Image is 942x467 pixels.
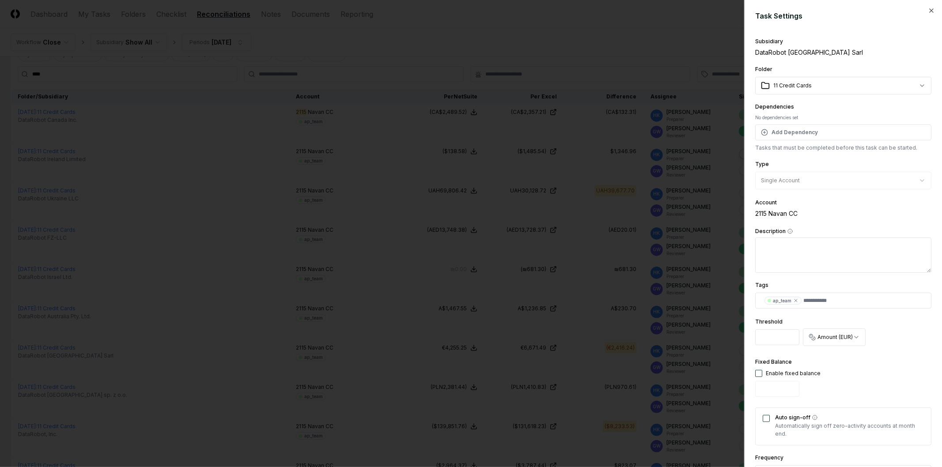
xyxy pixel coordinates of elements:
[755,39,931,44] div: Subsidiary
[773,298,798,304] div: ap_team
[755,103,794,110] label: Dependencies
[755,11,931,21] h2: Task Settings
[775,422,924,438] p: Automatically sign off zero-activity accounts at month end.
[755,282,768,288] label: Tags
[755,200,931,205] div: Account
[755,66,772,72] label: Folder
[755,229,931,234] label: Description
[766,369,821,377] div: Enable fixed balance
[755,454,783,461] label: Frequency
[812,415,817,420] button: Auto sign-off
[787,229,793,234] button: Description
[775,415,924,420] label: Auto sign-off
[755,114,931,121] div: No dependencies set
[755,48,931,57] div: DataRobot [GEOGRAPHIC_DATA] Sarl
[755,161,769,167] label: Type
[755,358,792,365] label: Fixed Balance
[755,318,783,325] label: Threshold
[755,209,931,218] div: 2115 Navan CC
[755,144,931,152] p: Tasks that must be completed before this task can be started.
[755,124,931,140] button: Add Dependency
